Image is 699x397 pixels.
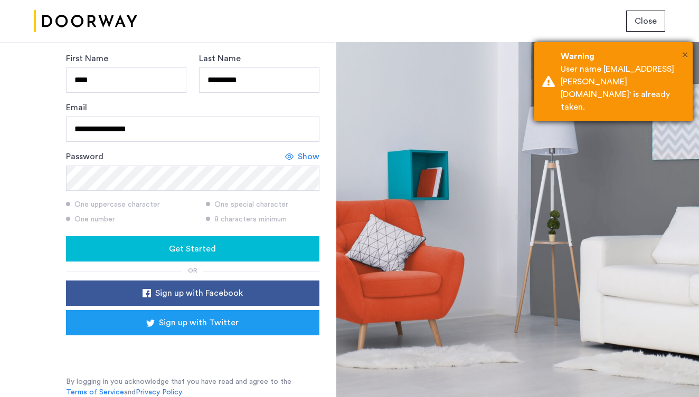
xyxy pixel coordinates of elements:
[206,199,319,210] div: One special character
[298,150,319,163] span: Show
[66,150,103,163] label: Password
[626,11,665,32] button: button
[66,236,319,262] button: button
[66,280,319,306] button: button
[169,243,216,255] span: Get Started
[682,47,688,63] button: Close
[206,214,319,225] div: 8 characters minimum
[159,316,239,329] span: Sign up with Twitter
[66,101,87,114] label: Email
[561,63,685,113] div: User name [EMAIL_ADDRESS][PERSON_NAME][DOMAIN_NAME]' is already taken.
[188,267,197,274] span: or
[635,15,657,27] span: Close
[34,2,137,41] img: logo
[155,287,243,299] span: Sign up with Facebook
[66,52,108,65] label: First Name
[66,199,193,210] div: One uppercase character
[66,214,193,225] div: One number
[682,50,688,60] span: ×
[199,52,241,65] label: Last Name
[87,338,298,362] div: Sign in with Google. Opens in new tab
[561,50,685,63] div: Warning
[66,310,319,335] button: button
